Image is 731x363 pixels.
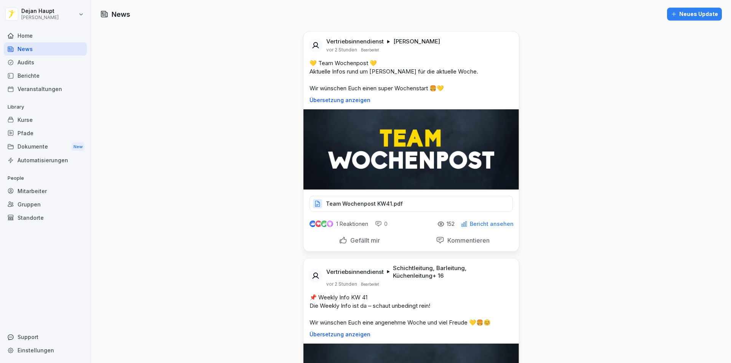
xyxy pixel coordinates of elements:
p: People [4,172,87,184]
p: Vertriebsinnendienst [326,38,384,45]
button: Neues Update [667,8,722,21]
p: Library [4,101,87,113]
img: kascbdq0ziwhkkyjwk3rx3cb.png [303,109,519,190]
a: Audits [4,56,87,69]
a: Kurse [4,113,87,126]
img: love [316,221,321,227]
a: Gruppen [4,198,87,211]
div: Neues Update [671,10,718,18]
p: Kommentieren [444,237,490,244]
p: [PERSON_NAME] [21,15,59,20]
div: Support [4,330,87,344]
p: Bericht ansehen [470,221,514,227]
p: Bearbeitet [361,47,379,53]
p: vor 2 Stunden [326,281,357,287]
a: Berichte [4,69,87,82]
a: Automatisierungen [4,154,87,167]
a: Veranstaltungen [4,82,87,96]
h1: News [112,9,130,19]
a: Einstellungen [4,344,87,357]
img: inspiring [327,221,333,227]
a: Standorte [4,211,87,224]
p: Team Wochenpost KW41.pdf [326,200,403,208]
a: DokumenteNew [4,140,87,154]
a: News [4,42,87,56]
div: 0 [375,220,388,228]
p: Dejan Haupt [21,8,59,14]
p: vor 2 Stunden [326,47,357,53]
p: Übersetzung anzeigen [310,331,513,337]
img: like [310,221,316,227]
p: Schichtleitung, Barleitung, Küchenleitung + 16 [393,264,510,280]
p: 💛 Team Wochenpost 💛 Aktuelle Infos rund um [PERSON_NAME] für die aktuelle Woche. Wir wünschen Euc... [310,59,513,93]
p: 1 Reaktionen [336,221,368,227]
p: 📌 Weekly Info KW 41 Die Weekly Info ist da – schaut unbedingt rein! Wir wünschen Euch eine angene... [310,293,513,327]
div: Dokumente [4,140,87,154]
p: Übersetzung anzeigen [310,97,513,103]
p: Bearbeitet [361,281,379,287]
a: Home [4,29,87,42]
p: Gefällt mir [347,237,380,244]
a: Team Wochenpost KW41.pdf [310,202,513,210]
div: New [72,142,85,151]
a: Pfade [4,126,87,140]
a: Mitarbeiter [4,184,87,198]
p: 152 [447,221,455,227]
img: celebrate [321,221,327,227]
p: Vertriebsinnendienst [326,268,384,276]
p: [PERSON_NAME] [393,38,440,45]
